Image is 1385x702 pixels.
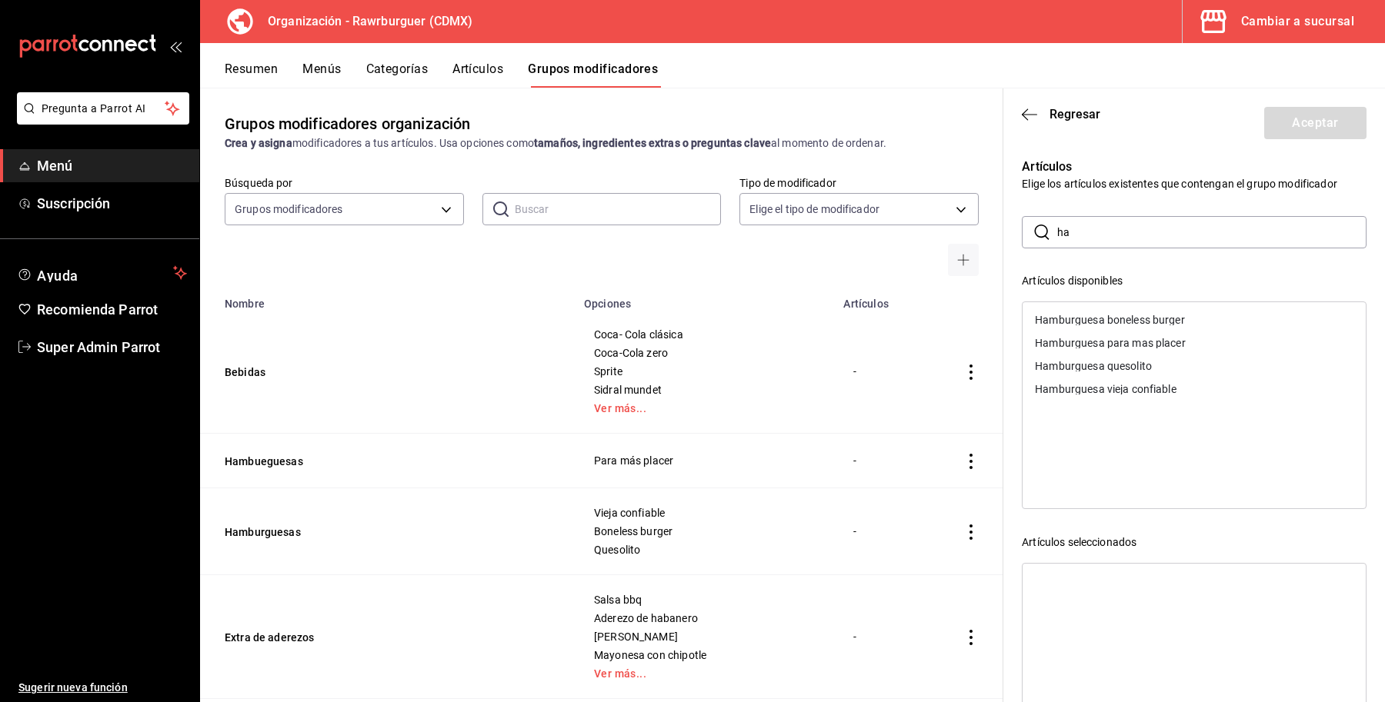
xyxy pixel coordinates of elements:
[452,62,503,88] button: Artículos
[594,366,816,377] span: Sprite
[963,630,979,645] button: actions
[515,194,722,225] input: Buscar
[1023,354,1366,378] div: Hamburguesa quesolito
[594,544,816,555] span: Quesolito
[749,201,879,217] span: Elige el tipo de modificador
[17,92,189,125] button: Pregunta a Parrot AI
[594,403,816,414] a: Ver más...
[1022,534,1367,551] div: Artículos seleccionados
[594,613,816,624] span: Aderezo de habanero
[963,454,979,469] button: actions
[225,137,292,149] strong: Crea y asigna
[169,40,182,52] button: open_drawer_menu
[594,329,816,340] span: Coca- Cola clásica
[18,680,187,696] span: Sugerir nueva función
[594,631,816,642] span: [PERSON_NAME]
[1023,308,1366,331] div: Hamburguesa boneless burger
[1022,273,1367,289] div: Artículos disponibles
[1022,176,1367,191] p: Elige los artículos existentes que contengan el grupo modificador
[1022,158,1367,176] p: Artículos
[235,201,343,217] span: Grupos modificadores
[853,628,920,645] div: -
[739,178,979,188] label: Tipo de modificador
[1023,378,1366,401] div: Hamburguesa vieja confiable
[225,630,409,645] button: Extra de aderezos
[594,526,816,537] span: Boneless burger
[37,155,187,176] span: Menú
[1057,217,1367,248] input: Buscar artículo
[594,507,816,518] span: Vieja confiable
[534,137,771,149] strong: tamaños, ingredientes extras o preguntas clave
[594,594,816,605] span: Salsa bbq
[853,363,920,380] div: -
[575,288,835,310] th: Opciones
[1035,338,1186,348] div: Hamburguesa para mas placer
[37,264,167,282] span: Ayuda
[594,650,816,660] span: Mayonesa con chipotle
[594,668,816,679] a: Ver más...
[42,101,165,117] span: Pregunta a Parrot AI
[1035,314,1185,325] div: Hamburguesa boneless burger
[200,288,575,310] th: Nombre
[594,384,816,395] span: Sidral mundet
[528,62,658,88] button: Grupos modificadores
[225,524,409,540] button: Hamburguesas
[1050,107,1100,121] span: Regresar
[1022,107,1100,121] button: Regresar
[366,62,429,88] button: Categorías
[11,111,189,128] a: Pregunta a Parrot AI
[225,454,409,469] button: Hambueguesas
[225,135,979,151] div: modificadores a tus artículos. Usa opciones como al momento de ordenar.
[1241,11,1354,32] div: Cambiar a sucursal
[594,348,816,358] span: Coca-Cola zero
[37,299,187,320] span: Recomienda Parrot
[225,364,409,380] button: Bebidas
[594,455,816,466] span: Para más placer
[225,178,464,188] label: Búsqueda por
[1035,361,1152,371] div: Hamburguesa quesolito
[853,452,920,469] div: -
[37,337,187,358] span: Super Admin Parrot
[302,62,341,88] button: Menús
[963,524,979,540] button: actions
[963,364,979,380] button: actions
[225,112,470,135] div: Grupos modificadores organización
[834,288,939,310] th: Artículos
[1023,331,1366,354] div: Hamburguesa para mas placer
[1035,384,1176,394] div: Hamburguesa vieja confiable
[225,62,278,88] button: Resumen
[225,62,1385,88] div: navigation tabs
[853,523,920,540] div: -
[255,12,472,31] h3: Organización - Rawrburguer (CDMX)
[37,193,187,214] span: Suscripción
